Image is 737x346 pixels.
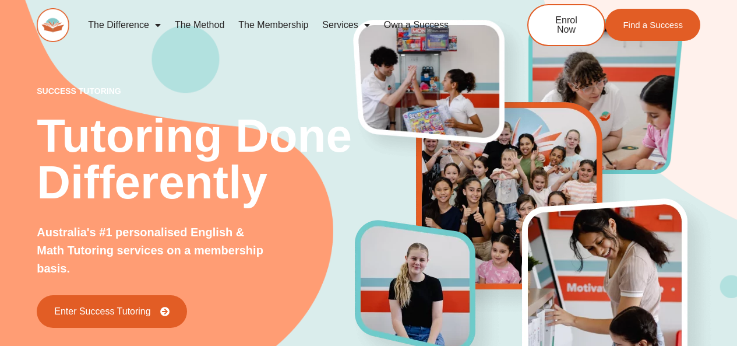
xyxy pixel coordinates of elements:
[81,12,168,39] a: The Difference
[37,87,355,95] p: success tutoring
[54,307,150,316] span: Enter Success Tutoring
[623,20,683,29] span: Find a Success
[527,4,605,46] a: Enrol Now
[81,12,489,39] nav: Menu
[546,16,587,34] span: Enrol Now
[377,12,456,39] a: Own a Success
[37,113,355,206] h2: Tutoring Done Differently
[605,9,700,41] a: Find a Success
[315,12,376,39] a: Services
[37,223,269,278] p: Australia's #1 personalised English & Math Tutoring services on a membership basis.
[168,12,231,39] a: The Method
[231,12,315,39] a: The Membership
[37,295,186,328] a: Enter Success Tutoring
